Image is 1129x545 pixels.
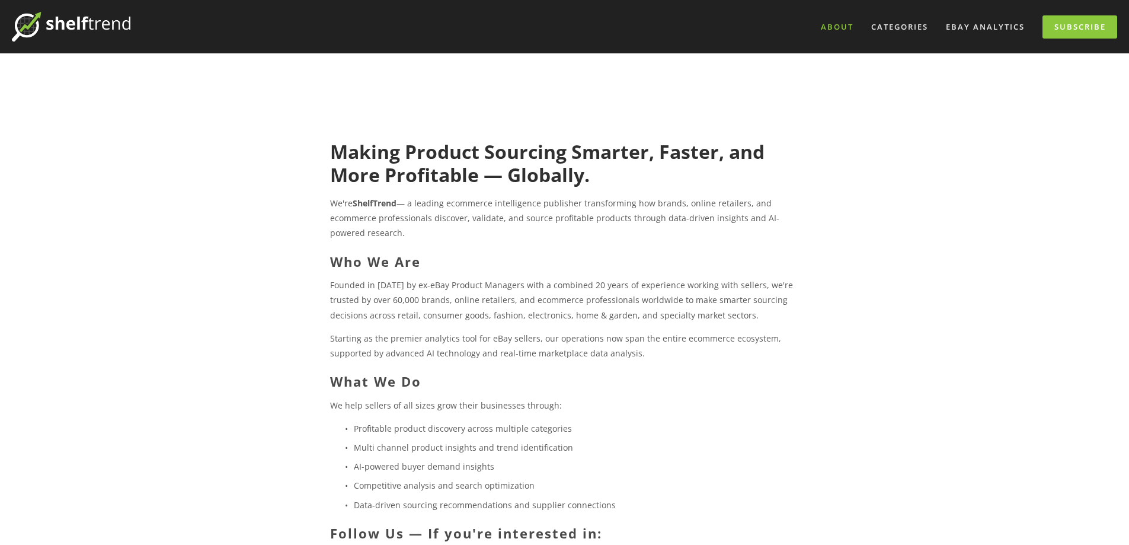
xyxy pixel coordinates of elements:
[354,498,799,512] p: Data-driven sourcing recommendations and supplier connections
[863,17,936,37] div: Categories
[353,197,396,209] strong: ShelfTrend
[330,139,769,187] strong: Making Product Sourcing Smarter, Faster, and More Profitable — Globally.
[330,331,799,361] p: Starting as the premier analytics tool for eBay sellers, our operations now span the entire ecomm...
[330,196,799,241] p: We're — a leading ecommerce intelligence publisher transforming how brands, online retailers, and...
[1042,15,1117,39] a: Subscribe
[813,17,861,37] a: About
[354,421,799,436] p: Profitable product discovery across multiple categories
[12,12,130,42] img: ShelfTrend
[330,253,421,270] strong: Who We Are
[354,440,799,455] p: Multi channel product insights and trend identification
[938,17,1032,37] a: eBay Analytics
[330,524,602,542] strong: Follow Us — If you're interested in:
[330,372,421,390] strong: What We Do
[354,478,799,493] p: Competitive analysis and search optimization
[354,459,799,474] p: AI-powered buyer demand insights
[330,278,799,323] p: Founded in [DATE] by ex-eBay Product Managers with a combined 20 years of experience working with...
[330,398,799,413] p: We help sellers of all sizes grow their businesses through:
